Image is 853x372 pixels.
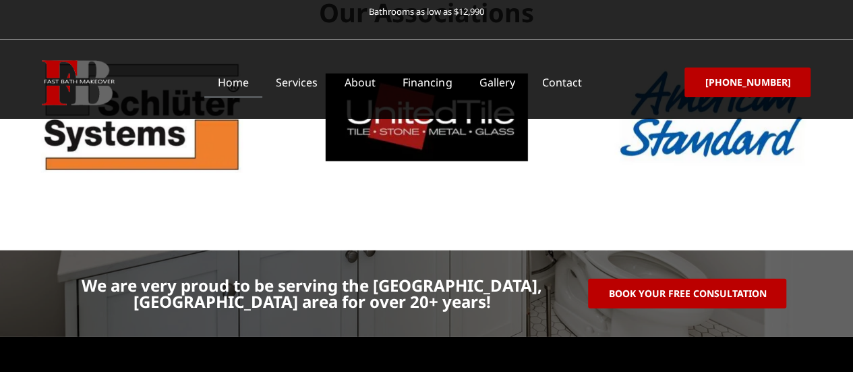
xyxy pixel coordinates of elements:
[49,277,575,310] p: We are very proud to be serving the [GEOGRAPHIC_DATA], [GEOGRAPHIC_DATA] area for over 20+ years!
[331,67,389,98] a: About
[262,67,331,98] a: Services
[528,67,595,98] a: Contact
[325,74,527,161] img: united-tile
[42,60,115,105] img: Fast Bath Makeover icon
[204,67,262,98] a: Home
[608,289,766,298] span: book your free consultation
[389,67,465,98] a: Financing
[465,67,528,98] a: Gallery
[291,74,562,161] div: 2 / 5
[705,78,790,87] span: [PHONE_NUMBER]
[588,279,786,309] a: book your free consultation
[684,68,811,97] a: [PHONE_NUMBER]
